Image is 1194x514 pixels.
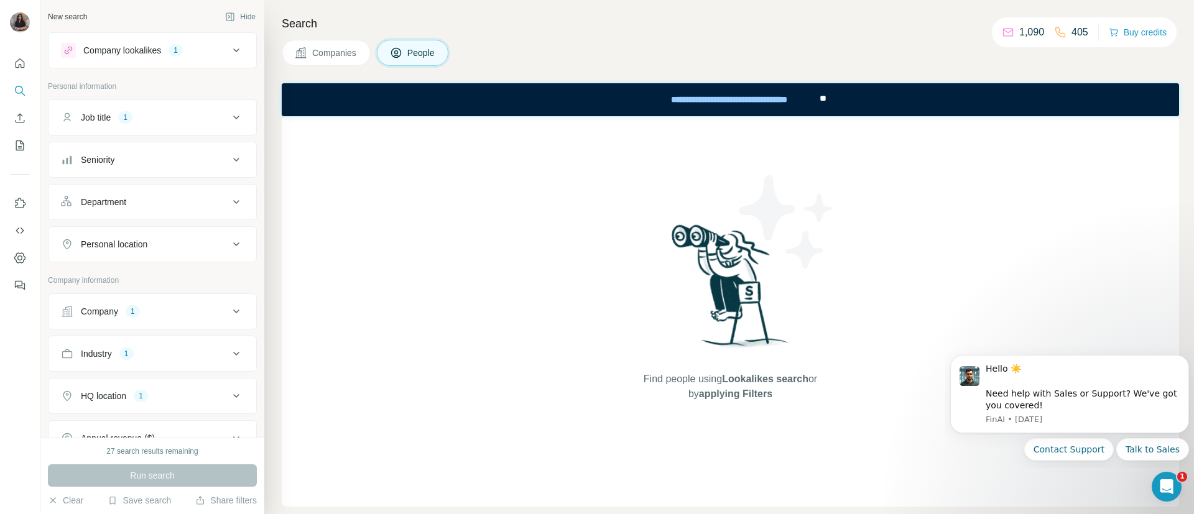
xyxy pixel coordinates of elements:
[10,247,30,269] button: Dashboard
[1109,24,1167,41] button: Buy credits
[216,7,264,26] button: Hide
[81,347,112,360] div: Industry
[195,494,257,507] button: Share filters
[731,166,843,278] img: Surfe Illustration - Stars
[81,238,147,250] div: Personal location
[118,112,132,123] div: 1
[1019,25,1044,40] p: 1,090
[48,11,87,22] div: New search
[134,390,148,402] div: 1
[1177,472,1187,482] span: 1
[49,296,256,326] button: Company1
[49,381,256,411] button: HQ location1
[10,12,30,32] img: Avatar
[945,344,1194,468] iframe: Intercom notifications message
[169,45,183,56] div: 1
[282,83,1179,116] iframe: Banner
[108,494,171,507] button: Save search
[1152,472,1182,502] iframe: Intercom live chat
[83,44,161,57] div: Company lookalikes
[81,390,126,402] div: HQ location
[81,111,111,124] div: Job title
[49,229,256,259] button: Personal location
[10,219,30,242] button: Use Surfe API
[49,187,256,217] button: Department
[126,306,140,317] div: 1
[49,35,256,65] button: Company lookalikes1
[10,274,30,296] button: Feedback
[106,446,198,457] div: 27 search results remaining
[1071,25,1088,40] p: 405
[119,348,134,359] div: 1
[282,15,1179,32] h4: Search
[10,107,30,129] button: Enrich CSV
[10,80,30,102] button: Search
[631,372,830,402] span: Find people using or by
[48,81,257,92] p: Personal information
[81,154,114,166] div: Seniority
[722,374,808,384] span: Lookalikes search
[10,134,30,157] button: My lists
[81,305,118,318] div: Company
[699,388,772,399] span: applying Filters
[49,339,256,369] button: Industry1
[10,52,30,75] button: Quick start
[81,196,126,208] div: Department
[81,432,155,444] div: Annual revenue ($)
[312,47,358,59] span: Companies
[49,145,256,175] button: Seniority
[10,192,30,214] button: Use Surfe on LinkedIn
[666,221,795,360] img: Surfe Illustration - Woman searching with binoculars
[48,494,83,507] button: Clear
[407,47,436,59] span: People
[49,103,256,132] button: Job title1
[49,423,256,453] button: Annual revenue ($)
[48,275,257,286] p: Company information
